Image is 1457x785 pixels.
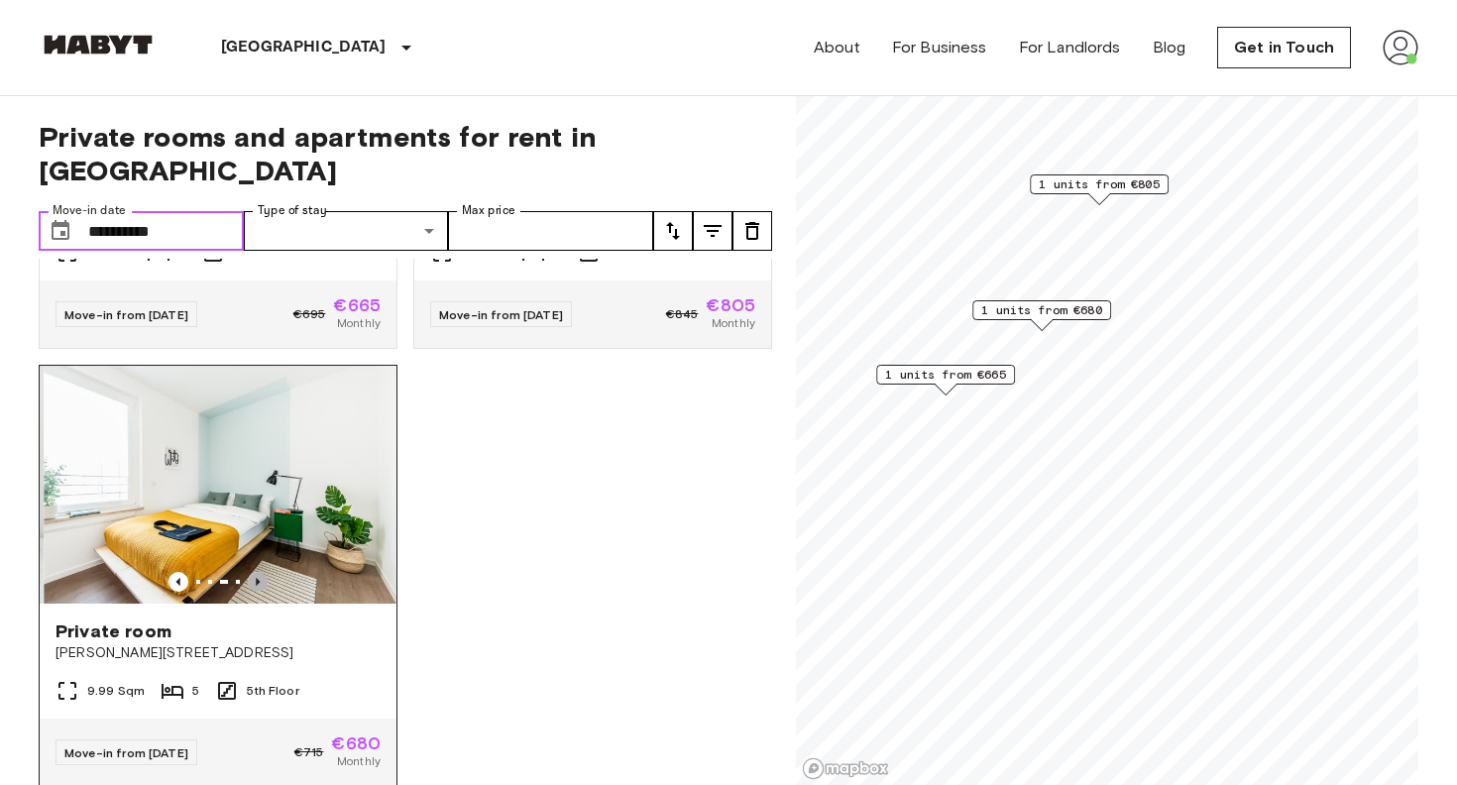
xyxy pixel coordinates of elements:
button: Previous image [248,572,268,592]
img: avatar [1383,30,1418,65]
img: Marketing picture of unit DE-01-08-020-03Q [44,366,400,604]
div: Map marker [972,300,1111,331]
a: About [814,36,860,59]
span: Monthly [337,752,381,770]
span: [PERSON_NAME][STREET_ADDRESS] [56,643,381,663]
label: Max price [462,202,515,219]
a: For Landlords [1019,36,1121,59]
a: Get in Touch [1217,27,1351,68]
button: Choose date, selected date is 1 Oct 2025 [41,211,80,251]
a: Mapbox logo [802,757,889,780]
span: 5 [192,682,199,700]
a: Blog [1153,36,1186,59]
label: Move-in date [53,202,126,219]
label: Type of stay [258,202,327,219]
button: tune [732,211,772,251]
span: 9.99 Sqm [87,682,145,700]
span: Move-in from [DATE] [64,745,188,760]
a: For Business [892,36,987,59]
div: Map marker [1030,174,1169,205]
span: Move-in from [DATE] [439,307,563,322]
span: 1 units from €805 [1039,175,1160,193]
span: Private rooms and apartments for rent in [GEOGRAPHIC_DATA] [39,120,772,187]
p: [GEOGRAPHIC_DATA] [221,36,387,59]
span: €665 [333,296,381,314]
div: Map marker [876,365,1015,395]
span: 1 units from €680 [981,301,1102,319]
button: tune [693,211,732,251]
span: €715 [294,743,324,761]
button: tune [653,211,693,251]
span: Move-in from [DATE] [64,307,188,322]
span: €680 [331,734,381,752]
span: €805 [706,296,755,314]
span: €695 [293,305,326,323]
img: Habyt [39,35,158,55]
span: Monthly [337,314,381,332]
span: Private room [56,619,171,643]
button: Previous image [168,572,188,592]
span: 5th Floor [247,682,298,700]
span: €845 [666,305,699,323]
span: Monthly [712,314,755,332]
span: 1 units from €665 [885,366,1006,384]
